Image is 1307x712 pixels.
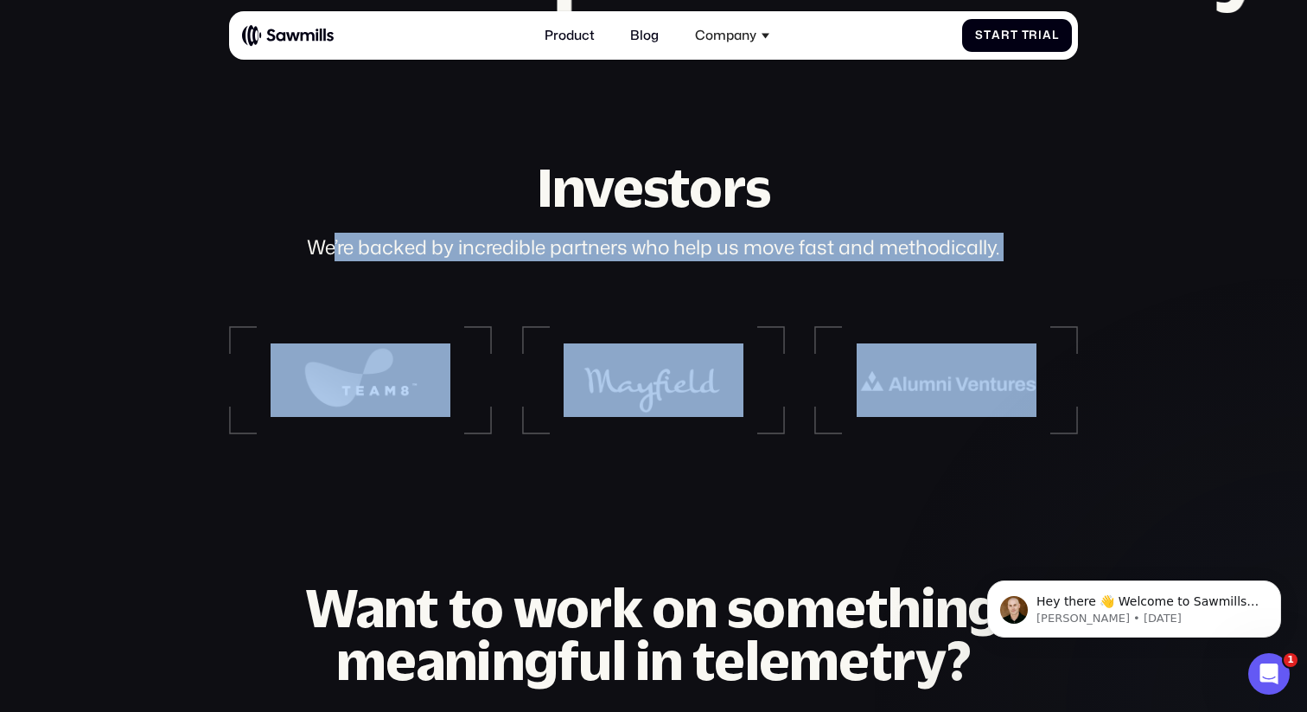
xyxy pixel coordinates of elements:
[1042,29,1052,42] span: a
[961,544,1307,665] iframe: Intercom notifications message
[307,234,999,261] div: We’re backed by incredible partners who help us move fast and methodically.
[1052,29,1059,42] span: l
[1011,29,1018,42] span: t
[962,19,1072,53] a: StartTrial
[229,581,1079,687] h2: Want to work on something meaningful in telemetry?
[1038,29,1042,42] span: i
[685,18,779,54] div: Company
[975,29,984,42] span: S
[695,28,756,43] div: Company
[991,29,1001,42] span: a
[1001,29,1011,42] span: r
[535,18,605,54] a: Product
[1029,29,1038,42] span: r
[1284,653,1297,667] span: 1
[1248,653,1290,695] iframe: Intercom live chat
[984,29,991,42] span: t
[1022,29,1030,42] span: T
[621,18,669,54] a: Blog
[537,161,771,214] h2: Investors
